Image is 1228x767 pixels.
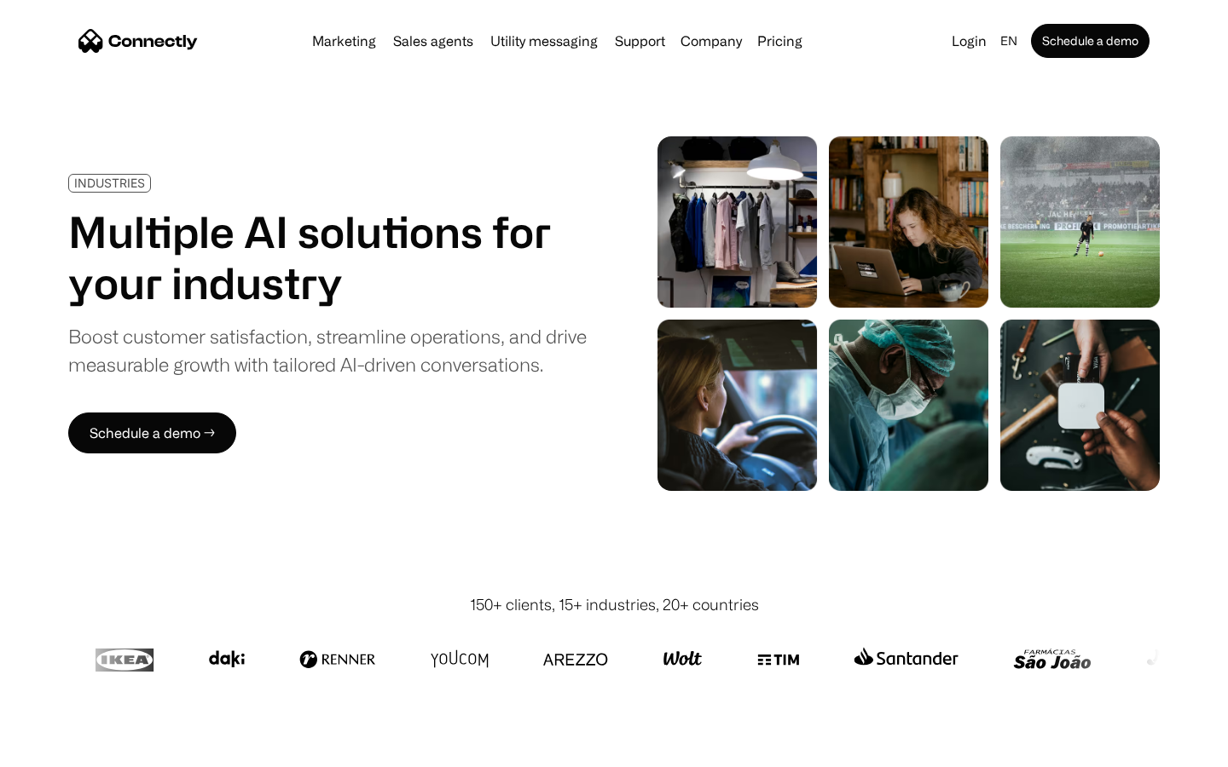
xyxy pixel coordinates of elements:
a: Support [608,34,672,48]
a: Marketing [305,34,383,48]
a: Sales agents [386,34,480,48]
h1: Multiple AI solutions for your industry [68,206,587,309]
a: Pricing [750,34,809,48]
div: en [1000,29,1017,53]
a: Login [945,29,993,53]
a: Utility messaging [484,34,605,48]
a: Schedule a demo [1031,24,1150,58]
div: Boost customer satisfaction, streamline operations, and drive measurable growth with tailored AI-... [68,322,587,378]
div: Company [681,29,742,53]
aside: Language selected: English [17,735,102,761]
a: Schedule a demo → [68,412,236,453]
div: 150+ clients, 15+ industries, 20+ countries [470,593,759,616]
ul: Language list [34,737,102,761]
div: INDUSTRIES [74,176,145,189]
